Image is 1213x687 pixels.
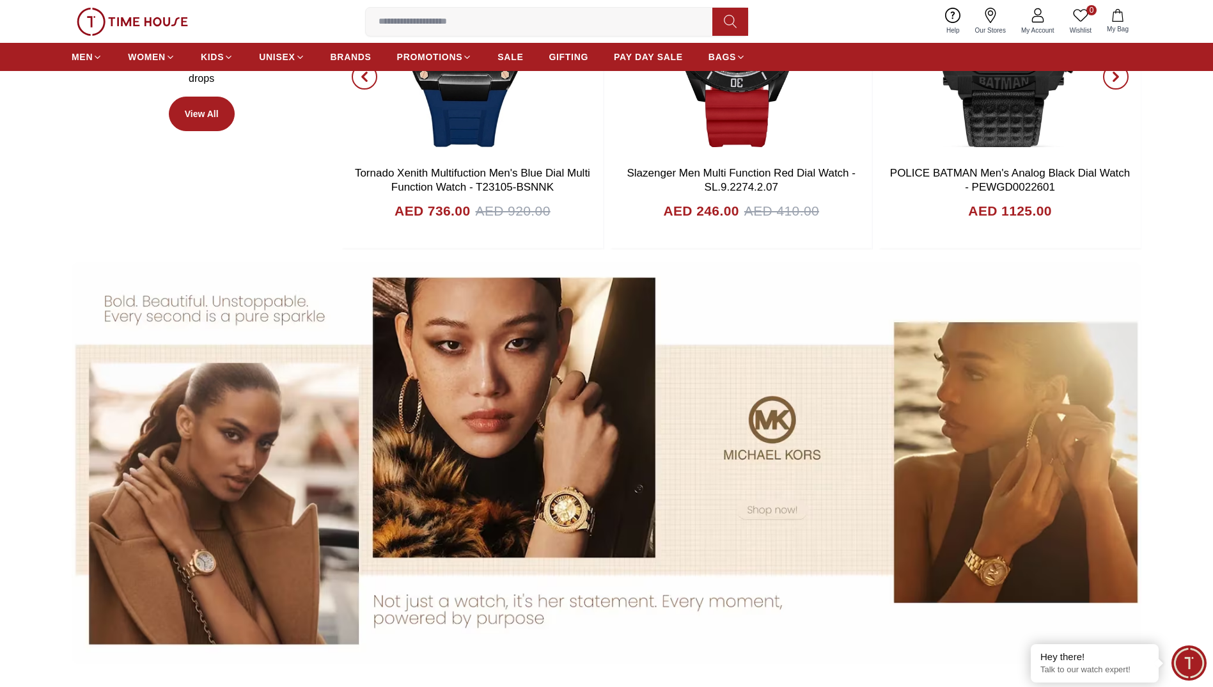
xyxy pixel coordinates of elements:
[397,51,463,63] span: PROMOTIONS
[497,51,523,63] span: SALE
[331,45,372,68] a: BRANDS
[549,51,588,63] span: GIFTING
[1040,665,1149,675] p: Talk to our watch expert!
[72,262,1141,663] img: ...
[890,167,1131,193] a: POLICE BATMAN Men's Analog Black Dial Watch - PEWGD0022601
[1086,5,1097,15] span: 0
[1102,24,1134,34] span: My Bag
[128,45,175,68] a: WOMEN
[72,45,102,68] a: MEN
[614,51,683,63] span: PAY DAY SALE
[967,5,1013,38] a: Our Stores
[968,201,1051,221] h4: AED 1125.00
[1099,6,1136,36] button: My Bag
[497,45,523,68] a: SALE
[72,51,93,63] span: MEN
[355,167,590,193] a: Tornado Xenith Multifuction Men's Blue Dial Multi Function Watch - T23105-BSNNK
[475,201,550,221] span: AED 920.00
[77,8,188,36] img: ...
[201,45,233,68] a: KIDS
[331,51,372,63] span: BRANDS
[397,45,473,68] a: PROMOTIONS
[201,51,224,63] span: KIDS
[614,45,683,68] a: PAY DAY SALE
[82,56,321,86] p: Discover the season’s latest trends with our newest drops
[1065,26,1097,35] span: Wishlist
[128,51,166,63] span: WOMEN
[939,5,967,38] a: Help
[1040,651,1149,663] div: Hey there!
[708,51,736,63] span: BAGS
[259,45,304,68] a: UNISEX
[744,201,819,221] span: AED 410.00
[941,26,965,35] span: Help
[395,201,470,221] h4: AED 736.00
[169,97,235,131] a: View All
[1062,5,1099,38] a: 0Wishlist
[259,51,295,63] span: UNISEX
[627,167,855,193] a: Slazenger Men Multi Function Red Dial Watch -SL.9.2274.2.07
[1016,26,1060,35] span: My Account
[970,26,1011,35] span: Our Stores
[708,45,746,68] a: BAGS
[663,201,739,221] h4: AED 246.00
[1171,645,1207,681] div: Chat Widget
[549,45,588,68] a: GIFTING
